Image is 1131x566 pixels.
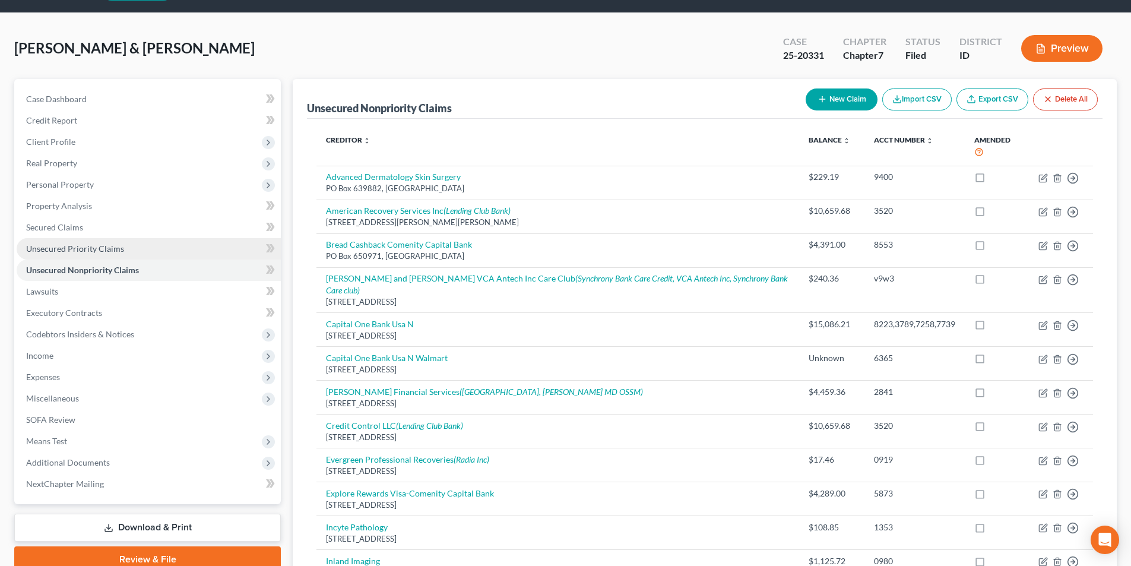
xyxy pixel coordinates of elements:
[959,49,1002,62] div: ID
[326,454,489,464] a: Evergreen Professional Recoveries(Radia Inc)
[26,94,87,104] span: Case Dashboard
[26,308,102,318] span: Executory Contracts
[809,273,855,284] div: $240.36
[809,135,850,144] a: Balance unfold_more
[878,49,883,61] span: 7
[809,488,855,499] div: $4,289.00
[843,35,886,49] div: Chapter
[965,128,1029,166] th: Amended
[326,432,790,443] div: [STREET_ADDRESS]
[326,488,494,498] a: Explore Rewards Visa-Comenity Capital Bank
[326,330,790,342] div: [STREET_ADDRESS]
[874,386,955,398] div: 2841
[326,364,790,375] div: [STREET_ADDRESS]
[326,533,790,545] div: [STREET_ADDRESS]
[959,35,1002,49] div: District
[363,137,370,144] i: unfold_more
[809,386,855,398] div: $4,459.36
[460,387,643,397] i: ([GEOGRAPHIC_DATA], [PERSON_NAME] MD OSSM)
[326,172,461,182] a: Advanced Dermatology Skin Surgery
[926,137,933,144] i: unfold_more
[874,239,955,251] div: 8553
[809,171,855,183] div: $229.19
[443,205,511,216] i: (Lending Club Bank)
[874,135,933,144] a: Acct Number unfold_more
[874,171,955,183] div: 9400
[17,260,281,281] a: Unsecured Nonpriority Claims
[326,420,463,431] a: Credit Control LLC(Lending Club Bank)
[874,488,955,499] div: 5873
[326,135,370,144] a: Creditor unfold_more
[843,49,886,62] div: Chapter
[783,35,824,49] div: Case
[26,244,124,254] span: Unsecured Priority Claims
[17,88,281,110] a: Case Dashboard
[874,352,955,364] div: 6365
[1021,35,1103,62] button: Preview
[843,137,850,144] i: unfold_more
[809,205,855,217] div: $10,659.68
[26,457,110,467] span: Additional Documents
[26,393,79,403] span: Miscellaneous
[17,409,281,431] a: SOFA Review
[26,137,75,147] span: Client Profile
[326,466,790,477] div: [STREET_ADDRESS]
[26,158,77,168] span: Real Property
[882,88,952,110] button: Import CSV
[326,353,448,363] a: Capital One Bank Usa N Walmart
[26,286,58,296] span: Lawsuits
[454,454,489,464] i: (Radia Inc)
[326,205,511,216] a: American Recovery Services Inc(Lending Club Bank)
[26,222,83,232] span: Secured Claims
[17,195,281,217] a: Property Analysis
[326,387,643,397] a: [PERSON_NAME] Financial Services([GEOGRAPHIC_DATA], [PERSON_NAME] MD OSSM)
[326,556,380,566] a: Inland Imaging
[17,281,281,302] a: Lawsuits
[17,217,281,238] a: Secured Claims
[396,420,463,431] i: (Lending Club Bank)
[26,415,75,425] span: SOFA Review
[905,35,940,49] div: Status
[326,183,790,194] div: PO Box 639882, [GEOGRAPHIC_DATA]
[326,296,790,308] div: [STREET_ADDRESS]
[26,479,104,489] span: NextChapter Mailing
[874,318,955,330] div: 8223,3789,7258,7739
[26,179,94,189] span: Personal Property
[26,372,60,382] span: Expenses
[326,251,790,262] div: PO Box 650971, [GEOGRAPHIC_DATA]
[956,88,1028,110] a: Export CSV
[26,436,67,446] span: Means Test
[17,110,281,131] a: Credit Report
[307,101,452,115] div: Unsecured Nonpriority Claims
[809,454,855,466] div: $17.46
[783,49,824,62] div: 25-20331
[326,522,388,532] a: Incyte Pathology
[806,88,877,110] button: New Claim
[14,514,281,542] a: Download & Print
[326,217,790,228] div: [STREET_ADDRESS][PERSON_NAME][PERSON_NAME]
[326,398,790,409] div: [STREET_ADDRESS]
[874,420,955,432] div: 3520
[14,39,255,56] span: [PERSON_NAME] & [PERSON_NAME]
[17,473,281,495] a: NextChapter Mailing
[809,521,855,533] div: $108.85
[326,273,788,295] a: [PERSON_NAME] and [PERSON_NAME] VCA Antech Inc Care Club(Synchrony Bank Care Credit, VCA Antech I...
[26,329,134,339] span: Codebtors Insiders & Notices
[326,499,790,511] div: [STREET_ADDRESS]
[26,350,53,361] span: Income
[326,319,414,329] a: Capital One Bank Usa N
[26,201,92,211] span: Property Analysis
[874,521,955,533] div: 1353
[809,318,855,330] div: $15,086.21
[26,115,77,125] span: Credit Report
[874,205,955,217] div: 3520
[17,302,281,324] a: Executory Contracts
[326,239,472,249] a: Bread Cashback Comenity Capital Bank
[905,49,940,62] div: Filed
[809,239,855,251] div: $4,391.00
[809,420,855,432] div: $10,659.68
[17,238,281,260] a: Unsecured Priority Claims
[874,273,955,284] div: v9w3
[874,454,955,466] div: 0919
[1091,526,1119,554] div: Open Intercom Messenger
